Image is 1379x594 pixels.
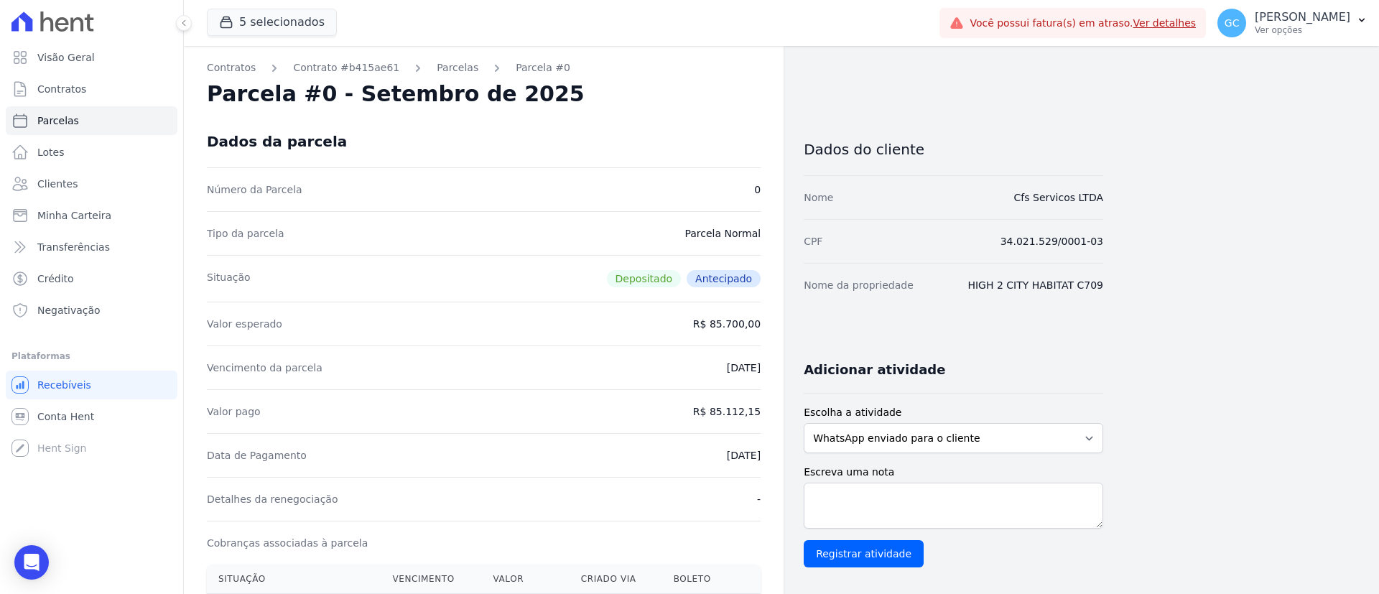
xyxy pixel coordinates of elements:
[607,270,682,287] span: Depositado
[37,409,94,424] span: Conta Hent
[727,448,761,463] dd: [DATE]
[6,402,177,431] a: Conta Hent
[207,133,347,150] div: Dados da parcela
[693,404,761,419] dd: R$ 85.112,15
[37,177,78,191] span: Clientes
[37,208,111,223] span: Minha Carteira
[6,296,177,325] a: Negativação
[11,348,172,365] div: Plataformas
[804,190,833,205] dt: Nome
[6,201,177,230] a: Minha Carteira
[516,60,570,75] a: Parcela #0
[6,75,177,103] a: Contratos
[207,448,307,463] dt: Data de Pagamento
[207,492,338,506] dt: Detalhes da renegociação
[804,141,1103,158] h3: Dados do cliente
[804,465,1103,480] label: Escreva uma nota
[570,565,662,594] th: Criado via
[1255,24,1350,36] p: Ver opções
[1225,18,1240,28] span: GC
[37,145,65,159] span: Lotes
[754,182,761,197] dd: 0
[970,16,1196,31] span: Você possui fatura(s) em atraso.
[6,371,177,399] a: Recebíveis
[207,404,261,419] dt: Valor pago
[207,317,282,331] dt: Valor esperado
[1133,17,1197,29] a: Ver detalhes
[207,60,256,75] a: Contratos
[207,182,302,197] dt: Número da Parcela
[804,540,924,567] input: Registrar atividade
[37,113,79,128] span: Parcelas
[293,60,399,75] a: Contrato #b415ae61
[37,240,110,254] span: Transferências
[1014,192,1103,203] a: Cfs Servicos LTDA
[37,50,95,65] span: Visão Geral
[37,303,101,317] span: Negativação
[37,82,86,96] span: Contratos
[207,565,381,594] th: Situação
[967,278,1103,292] dd: HIGH 2 CITY HABITAT C709
[207,9,337,36] button: 5 selecionados
[6,264,177,293] a: Crédito
[207,60,761,75] nav: Breadcrumb
[6,138,177,167] a: Lotes
[757,492,761,506] dd: -
[727,361,761,375] dd: [DATE]
[14,545,49,580] div: Open Intercom Messenger
[37,272,74,286] span: Crédito
[37,378,91,392] span: Recebíveis
[381,565,481,594] th: Vencimento
[804,234,822,249] dt: CPF
[662,565,734,594] th: Boleto
[6,43,177,72] a: Visão Geral
[693,317,761,331] dd: R$ 85.700,00
[6,170,177,198] a: Clientes
[804,278,914,292] dt: Nome da propriedade
[1000,234,1103,249] dd: 34.021.529/0001-03
[1255,10,1350,24] p: [PERSON_NAME]
[207,226,284,241] dt: Tipo da parcela
[804,405,1103,420] label: Escolha a atividade
[6,106,177,135] a: Parcelas
[482,565,570,594] th: Valor
[6,233,177,261] a: Transferências
[687,270,761,287] span: Antecipado
[207,536,368,550] dt: Cobranças associadas à parcela
[804,361,945,379] h3: Adicionar atividade
[684,226,761,241] dd: Parcela Normal
[1206,3,1379,43] button: GC [PERSON_NAME] Ver opções
[437,60,478,75] a: Parcelas
[207,361,322,375] dt: Vencimento da parcela
[207,270,251,287] dt: Situação
[207,81,585,107] h2: Parcela #0 - Setembro de 2025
